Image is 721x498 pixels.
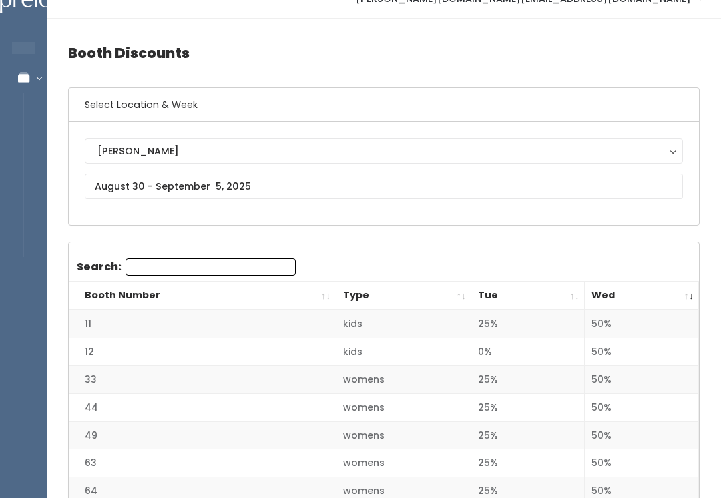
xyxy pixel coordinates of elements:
[336,449,471,477] td: womens
[585,366,699,394] td: 50%
[85,174,683,199] input: August 30 - September 5, 2025
[69,366,336,394] td: 33
[585,282,699,310] th: Wed: activate to sort column ascending
[471,421,585,449] td: 25%
[69,449,336,477] td: 63
[85,138,683,164] button: [PERSON_NAME]
[336,394,471,422] td: womens
[585,421,699,449] td: 50%
[126,258,296,276] input: Search:
[585,310,699,338] td: 50%
[471,394,585,422] td: 25%
[336,366,471,394] td: womens
[336,421,471,449] td: womens
[69,338,336,366] td: 12
[69,88,699,122] h6: Select Location & Week
[77,258,296,276] label: Search:
[585,449,699,477] td: 50%
[471,282,585,310] th: Tue: activate to sort column ascending
[471,366,585,394] td: 25%
[471,310,585,338] td: 25%
[69,394,336,422] td: 44
[585,394,699,422] td: 50%
[68,35,700,71] h4: Booth Discounts
[69,310,336,338] td: 11
[336,282,471,310] th: Type: activate to sort column ascending
[336,338,471,366] td: kids
[69,421,336,449] td: 49
[471,449,585,477] td: 25%
[585,338,699,366] td: 50%
[69,282,336,310] th: Booth Number: activate to sort column ascending
[471,338,585,366] td: 0%
[336,310,471,338] td: kids
[97,144,670,158] div: [PERSON_NAME]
